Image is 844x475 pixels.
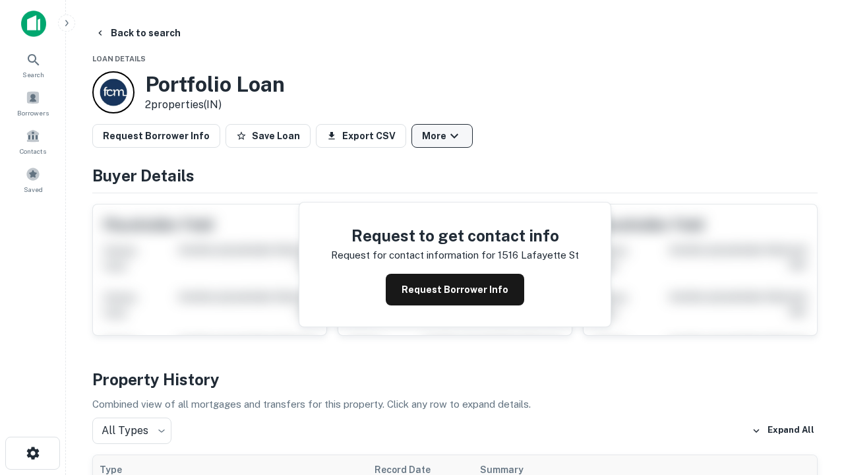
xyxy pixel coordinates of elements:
h3: Portfolio Loan [145,72,285,97]
button: Back to search [90,21,186,45]
p: 1516 lafayette st [498,247,579,263]
span: Saved [24,184,43,195]
button: Request Borrower Info [92,124,220,148]
a: Contacts [4,123,62,159]
span: Borrowers [17,108,49,118]
span: Search [22,69,44,80]
h4: Buyer Details [92,164,818,187]
img: capitalize-icon.png [21,11,46,37]
button: Expand All [748,421,818,441]
button: Export CSV [316,124,406,148]
a: Saved [4,162,62,197]
button: Save Loan [226,124,311,148]
button: More [411,124,473,148]
h4: Request to get contact info [331,224,579,247]
iframe: Chat Widget [778,369,844,433]
p: Combined view of all mortgages and transfers for this property. Click any row to expand details. [92,396,818,412]
span: Contacts [20,146,46,156]
p: Request for contact information for [331,247,495,263]
div: All Types [92,418,171,444]
a: Borrowers [4,85,62,121]
span: Loan Details [92,55,146,63]
p: 2 properties (IN) [145,97,285,113]
a: Search [4,47,62,82]
button: Request Borrower Info [386,274,524,305]
h4: Property History [92,367,818,391]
